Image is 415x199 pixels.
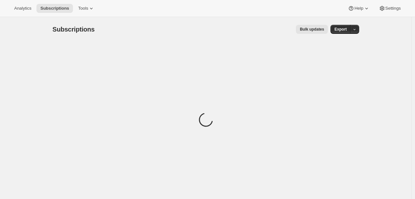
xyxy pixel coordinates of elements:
[330,25,350,34] button: Export
[14,6,31,11] span: Analytics
[344,4,373,13] button: Help
[354,6,363,11] span: Help
[74,4,98,13] button: Tools
[296,25,328,34] button: Bulk updates
[78,6,88,11] span: Tools
[40,6,69,11] span: Subscriptions
[300,27,324,32] span: Bulk updates
[53,26,95,33] span: Subscriptions
[385,6,401,11] span: Settings
[10,4,35,13] button: Analytics
[36,4,73,13] button: Subscriptions
[375,4,405,13] button: Settings
[334,27,347,32] span: Export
